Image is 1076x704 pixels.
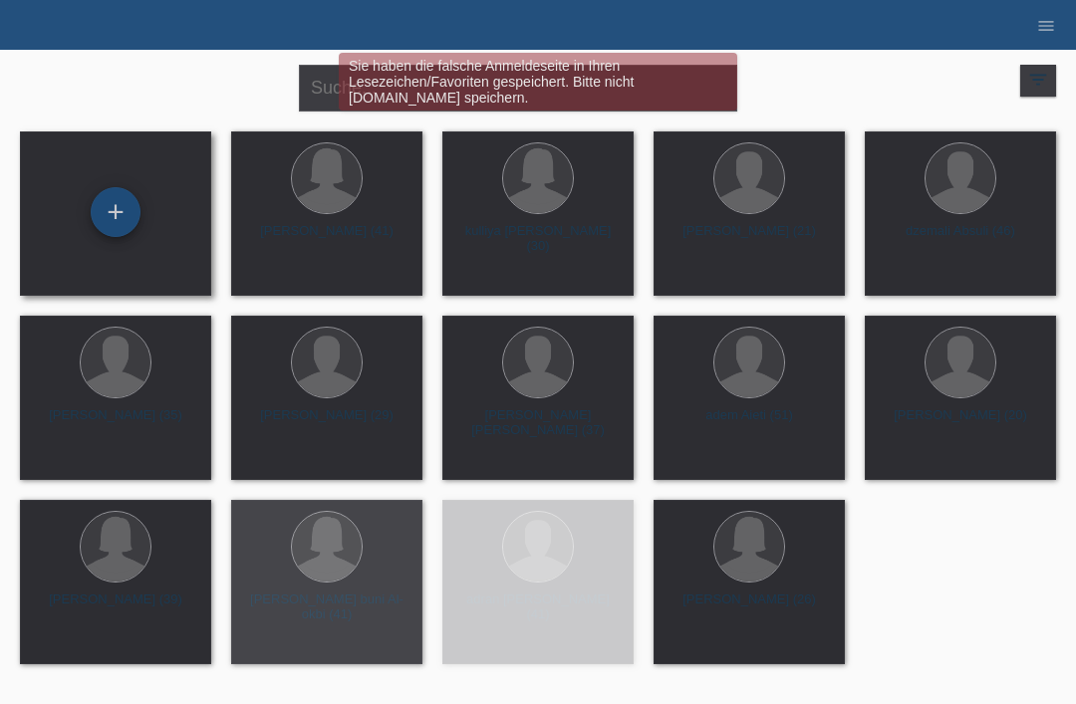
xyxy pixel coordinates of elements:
[881,407,1040,439] div: [PERSON_NAME] (20)
[458,591,618,623] div: adran [PERSON_NAME] (41)
[670,407,829,439] div: adem Aieti (51)
[670,591,829,623] div: [PERSON_NAME] (26)
[458,407,618,439] div: [PERSON_NAME] [PERSON_NAME] (37)
[92,195,139,229] div: Kund*in hinzufügen
[881,223,1040,255] div: dzemali Absuli (46)
[670,223,829,255] div: [PERSON_NAME] (21)
[36,407,195,439] div: [PERSON_NAME] (35)
[1027,69,1049,91] i: filter_list
[458,223,618,255] div: kulliya [PERSON_NAME] (30)
[1036,16,1056,36] i: menu
[247,223,406,255] div: [PERSON_NAME] (41)
[1026,19,1066,31] a: menu
[247,407,406,439] div: [PERSON_NAME] (29)
[339,53,737,111] div: Sie haben die falsche Anmeldeseite in Ihren Lesezeichen/Favoriten gespeichert. Bitte nicht [DOMAI...
[36,591,195,623] div: [PERSON_NAME] (39)
[247,591,406,623] div: [PERSON_NAME] buni Al-okbi (41)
